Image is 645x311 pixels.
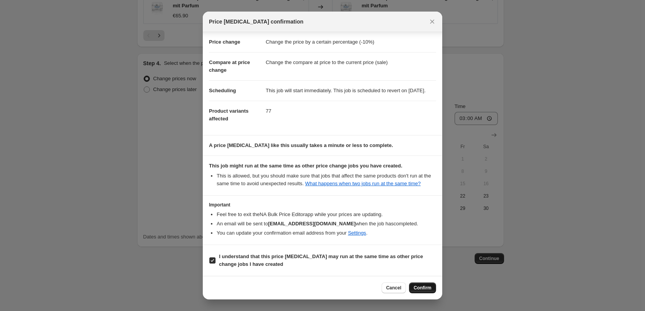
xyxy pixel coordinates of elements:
[209,59,250,73] span: Compare at price change
[209,142,393,148] b: A price [MEDICAL_DATA] like this usually takes a minute or less to complete.
[348,230,366,236] a: Settings
[209,88,236,93] span: Scheduling
[209,18,304,25] span: Price [MEDICAL_DATA] confirmation
[217,220,436,228] li: An email will be sent to when the job has completed .
[219,254,423,267] b: I understand that this price [MEDICAL_DATA] may run at the same time as other price change jobs I...
[427,16,438,27] button: Close
[209,202,436,208] h3: Important
[266,52,436,73] dd: Change the compare at price to the current price (sale)
[386,285,401,291] span: Cancel
[382,282,406,293] button: Cancel
[209,163,402,169] b: This job might run at the same time as other price change jobs you have created.
[217,229,436,237] li: You can update your confirmation email address from your .
[209,39,240,45] span: Price change
[266,101,436,121] dd: 77
[217,172,436,188] li: This is allowed, but you should make sure that jobs that affect the same products don ' t run at ...
[266,80,436,101] dd: This job will start immediately. This job is scheduled to revert on [DATE].
[268,221,356,226] b: [EMAIL_ADDRESS][DOMAIN_NAME]
[409,282,436,293] button: Confirm
[414,285,431,291] span: Confirm
[217,211,436,218] li: Feel free to exit the NA Bulk Price Editor app while your prices are updating.
[266,32,436,52] dd: Change the price by a certain percentage (-10%)
[209,108,249,122] span: Product variants affected
[305,181,421,186] a: What happens when two jobs run at the same time?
